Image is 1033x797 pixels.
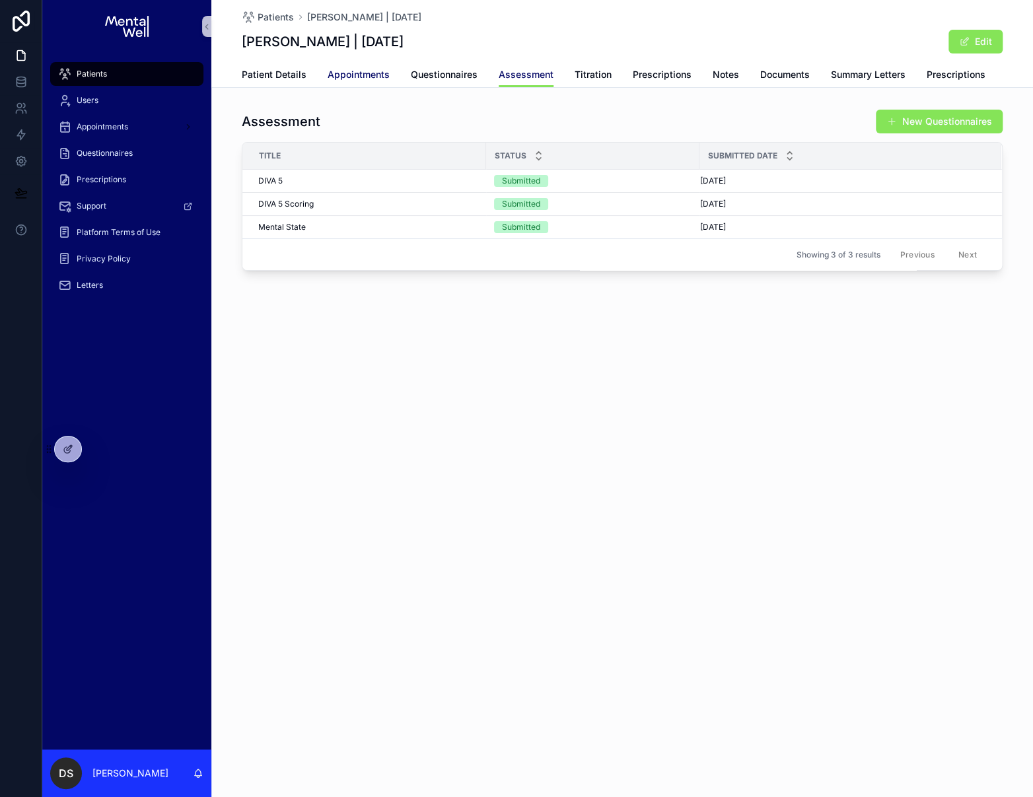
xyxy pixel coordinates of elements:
[242,112,320,131] h1: Assessment
[876,110,1003,133] button: New Questionnaires
[713,68,739,81] span: Notes
[50,88,203,112] a: Users
[77,201,106,211] span: Support
[499,68,553,81] span: Assessment
[242,11,294,24] a: Patients
[307,11,421,24] a: [PERSON_NAME] | [DATE]
[328,68,390,81] span: Appointments
[633,68,692,81] span: Prescriptions
[411,63,478,89] a: Questionnaires
[575,63,612,89] a: Titration
[700,176,985,186] a: [DATE]
[927,68,985,81] span: Prescriptions
[700,222,726,232] span: [DATE]
[50,194,203,218] a: Support
[59,765,73,781] span: DS
[77,227,160,238] span: Platform Terms of Use
[77,95,98,106] span: Users
[494,175,692,187] a: Submitted
[258,199,314,209] span: DIVA 5 Scoring
[258,199,478,209] a: DIVA 5 Scoring
[50,273,203,297] a: Letters
[328,63,390,89] a: Appointments
[831,63,906,89] a: Summary Letters
[77,280,103,291] span: Letters
[502,175,540,187] div: Submitted
[700,176,726,186] span: [DATE]
[50,221,203,244] a: Platform Terms of Use
[259,151,281,161] span: Title
[494,221,692,233] a: Submitted
[77,148,133,158] span: Questionnaires
[258,222,478,232] a: Mental State
[796,250,880,260] span: Showing 3 of 3 results
[258,222,306,232] span: Mental State
[77,121,128,132] span: Appointments
[50,168,203,191] a: Prescriptions
[50,141,203,165] a: Questionnaires
[77,254,131,264] span: Privacy Policy
[760,68,810,81] span: Documents
[708,151,777,161] span: Submitted Date
[831,68,906,81] span: Summary Letters
[242,32,404,51] h1: [PERSON_NAME] | [DATE]
[42,53,211,314] div: scrollable content
[760,63,810,89] a: Documents
[92,767,168,780] p: [PERSON_NAME]
[502,198,540,210] div: Submitted
[258,176,283,186] span: DIVA 5
[411,68,478,81] span: Questionnaires
[258,11,294,24] span: Patients
[77,174,126,185] span: Prescriptions
[258,176,478,186] a: DIVA 5
[633,63,692,89] a: Prescriptions
[105,16,148,37] img: App logo
[495,151,526,161] span: Status
[494,198,692,210] a: Submitted
[713,63,739,89] a: Notes
[499,63,553,88] a: Assessment
[502,221,540,233] div: Submitted
[575,68,612,81] span: Titration
[948,30,1003,53] button: Edit
[50,62,203,86] a: Patients
[927,63,985,89] a: Prescriptions
[700,199,985,209] a: [DATE]
[700,222,985,232] a: [DATE]
[242,68,306,81] span: Patient Details
[700,199,726,209] span: [DATE]
[50,247,203,271] a: Privacy Policy
[50,115,203,139] a: Appointments
[242,63,306,89] a: Patient Details
[77,69,107,79] span: Patients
